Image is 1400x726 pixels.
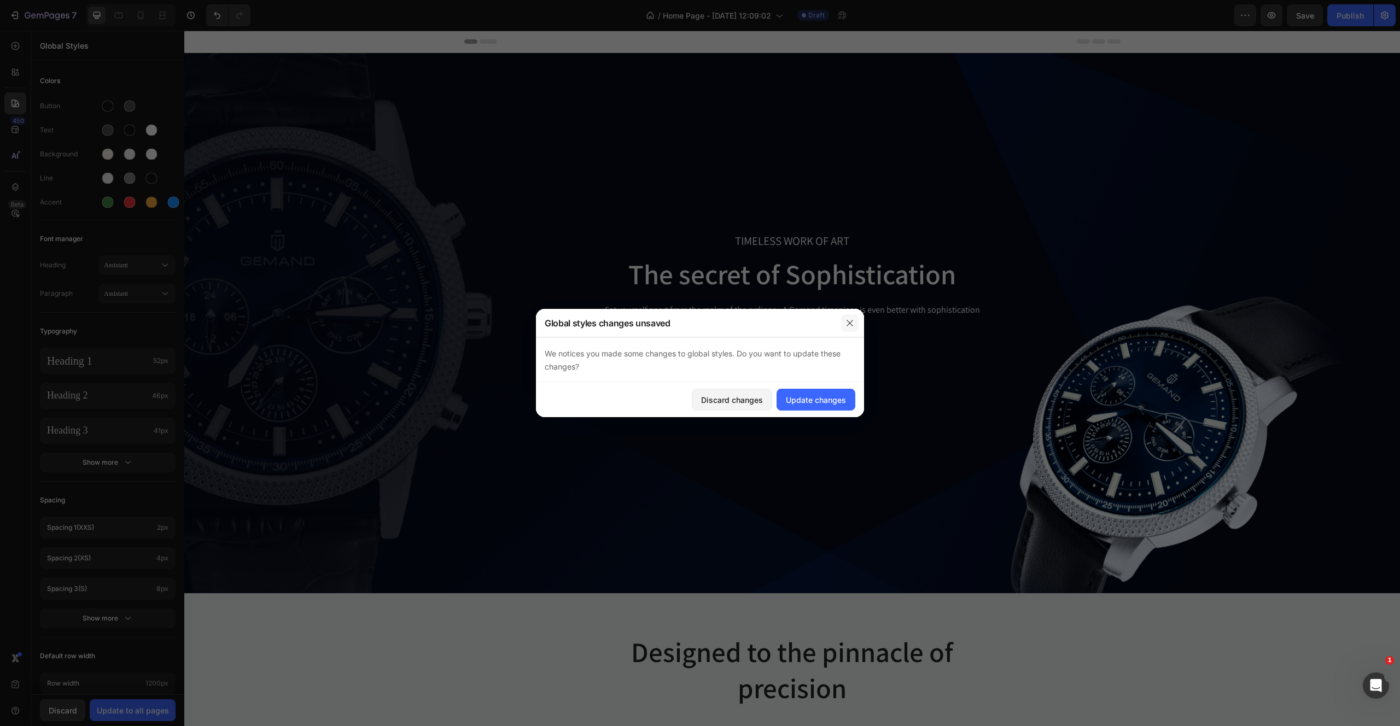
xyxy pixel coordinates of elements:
iframe: Intercom live chat [1363,672,1389,699]
button: Update changes [777,389,855,411]
p: Set yourself apart from the realm of the ordinary. A Gemand timepiece is even better with sophist... [418,273,798,299]
button: Discard changes [692,389,772,411]
p: Designed to the pinnacle of precision [445,604,771,676]
p: The secret of Sophistication [418,226,798,262]
span: We notices you made some changes to global styles. Do you want to update these changes? [545,349,841,371]
span: 1 [1385,656,1394,665]
div: Global styles changes unsaved [545,317,670,330]
div: Update changes [786,394,846,406]
div: DISCOVER NOW [579,324,637,337]
p: TIMELESS WORK OF ART [418,202,798,219]
button: DISCOVER NOW [553,318,663,344]
div: Discard changes [701,394,763,406]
